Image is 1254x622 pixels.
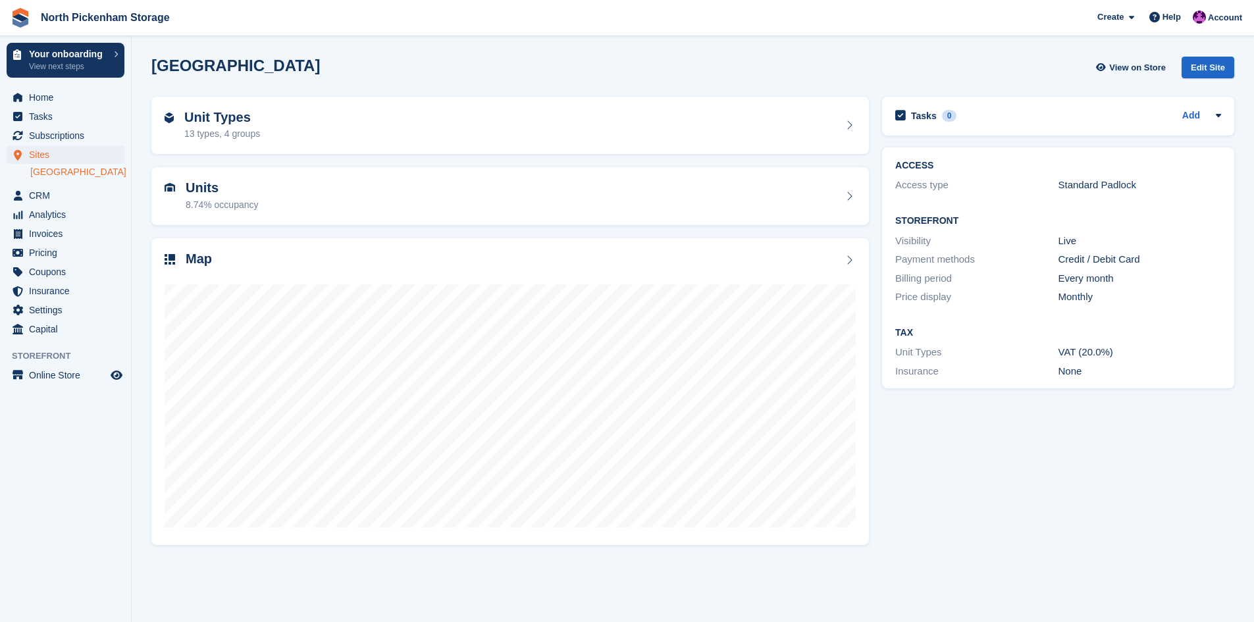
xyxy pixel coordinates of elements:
div: Credit / Debit Card [1058,252,1221,267]
div: None [1058,364,1221,379]
a: menu [7,145,124,164]
span: Create [1097,11,1124,24]
a: Edit Site [1182,57,1234,84]
div: Live [1058,234,1221,249]
span: Tasks [29,107,108,126]
div: Billing period [895,271,1058,286]
p: Your onboarding [29,49,107,59]
a: Add [1182,109,1200,124]
div: 13 types, 4 groups [184,127,260,141]
a: North Pickenham Storage [36,7,175,28]
a: menu [7,186,124,205]
div: Price display [895,290,1058,305]
div: Visibility [895,234,1058,249]
a: menu [7,88,124,107]
a: Units 8.74% occupancy [151,167,869,225]
a: menu [7,282,124,300]
span: Analytics [29,205,108,224]
div: Every month [1058,271,1221,286]
span: Settings [29,301,108,319]
h2: Unit Types [184,110,260,125]
a: menu [7,366,124,384]
a: menu [7,224,124,243]
h2: ACCESS [895,161,1221,171]
h2: Tasks [911,110,937,122]
img: stora-icon-8386f47178a22dfd0bd8f6a31ec36ba5ce8667c1dd55bd0f319d3a0aa187defe.svg [11,8,30,28]
div: 8.74% occupancy [186,198,259,212]
img: unit-icn-7be61d7bf1b0ce9d3e12c5938cc71ed9869f7b940bace4675aadf7bd6d80202e.svg [165,183,175,192]
a: menu [7,205,124,224]
h2: Tax [895,328,1221,338]
div: Standard Padlock [1058,178,1221,193]
span: Account [1208,11,1242,24]
div: 0 [942,110,957,122]
a: menu [7,107,124,126]
p: View next steps [29,61,107,72]
a: Preview store [109,367,124,383]
div: Unit Types [895,345,1058,360]
span: Capital [29,320,108,338]
span: Online Store [29,366,108,384]
a: [GEOGRAPHIC_DATA] [30,166,124,178]
span: Pricing [29,244,108,262]
h2: Map [186,251,212,267]
div: Insurance [895,364,1058,379]
div: Edit Site [1182,57,1234,78]
a: menu [7,126,124,145]
a: View on Store [1094,57,1171,78]
div: VAT (20.0%) [1058,345,1221,360]
a: menu [7,244,124,262]
span: Help [1163,11,1181,24]
span: CRM [29,186,108,205]
span: Storefront [12,350,131,363]
a: Unit Types 13 types, 4 groups [151,97,869,155]
span: Invoices [29,224,108,243]
a: Map [151,238,869,546]
span: Sites [29,145,108,164]
span: Home [29,88,108,107]
span: Coupons [29,263,108,281]
span: Subscriptions [29,126,108,145]
a: menu [7,263,124,281]
img: unit-type-icn-2b2737a686de81e16bb02015468b77c625bbabd49415b5ef34ead5e3b44a266d.svg [165,113,174,123]
img: map-icn-33ee37083ee616e46c38cad1a60f524a97daa1e2b2c8c0bc3eb3415660979fc1.svg [165,254,175,265]
div: Payment methods [895,252,1058,267]
div: Access type [895,178,1058,193]
h2: [GEOGRAPHIC_DATA] [151,57,320,74]
a: Your onboarding View next steps [7,43,124,78]
h2: Units [186,180,259,195]
h2: Storefront [895,216,1221,226]
a: menu [7,301,124,319]
div: Monthly [1058,290,1221,305]
span: Insurance [29,282,108,300]
img: James Gulliver [1193,11,1206,24]
span: View on Store [1109,61,1166,74]
a: menu [7,320,124,338]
